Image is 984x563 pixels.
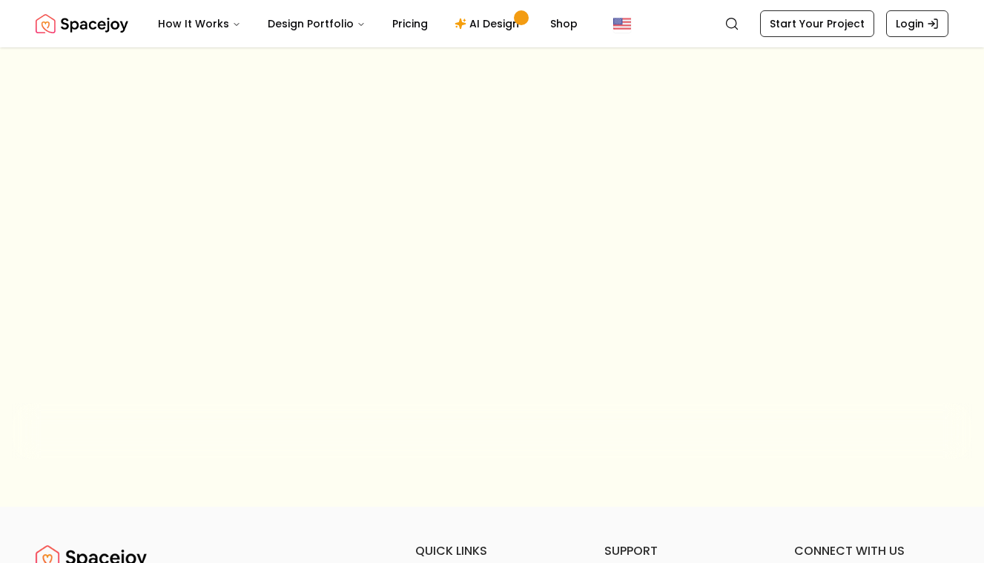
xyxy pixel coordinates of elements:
img: Spacejoy Logo [36,9,128,39]
a: Spacejoy [36,9,128,39]
a: Start Your Project [760,10,874,37]
a: Pricing [380,9,440,39]
img: United States [613,15,631,33]
a: Shop [538,9,590,39]
button: Design Portfolio [256,9,377,39]
h6: support [604,542,759,560]
h6: connect with us [794,542,948,560]
a: AI Design [443,9,535,39]
button: How It Works [146,9,253,39]
a: Login [886,10,948,37]
h6: quick links [415,542,569,560]
nav: Main [146,9,590,39]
